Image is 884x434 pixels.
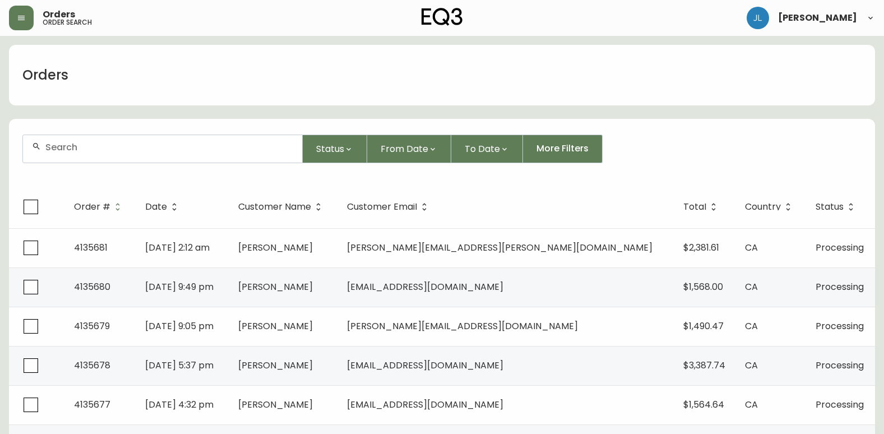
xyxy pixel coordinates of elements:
span: [PERSON_NAME] [238,241,313,254]
span: Order # [74,202,125,212]
span: Status [816,204,844,210]
span: $1,564.64 [683,398,724,411]
h1: Orders [22,66,68,85]
span: $1,568.00 [683,280,723,293]
span: Total [683,204,706,210]
span: Processing [816,280,864,293]
span: 4135678 [74,359,110,372]
span: Customer Name [238,202,326,212]
button: More Filters [523,135,603,163]
span: [DATE] 9:05 pm [145,320,214,333]
span: Customer Name [238,204,311,210]
span: [DATE] 4:32 pm [145,398,214,411]
span: 4135681 [74,241,108,254]
span: Country [745,202,795,212]
span: $3,387.74 [683,359,725,372]
button: Status [303,135,367,163]
span: More Filters [536,142,589,155]
span: From Date [381,142,428,156]
span: Date [145,202,182,212]
span: 4135677 [74,398,110,411]
span: [EMAIL_ADDRESS][DOMAIN_NAME] [347,359,503,372]
span: Date [145,204,167,210]
span: To Date [465,142,500,156]
span: CA [745,398,758,411]
span: [DATE] 5:37 pm [145,359,214,372]
span: Order # [74,204,110,210]
img: logo [422,8,463,26]
span: Customer Email [347,202,432,212]
span: [PERSON_NAME] [238,280,313,293]
span: 4135679 [74,320,110,333]
span: Orders [43,10,75,19]
span: [DATE] 2:12 am [145,241,210,254]
span: Country [745,204,781,210]
span: Total [683,202,721,212]
span: CA [745,359,758,372]
h5: order search [43,19,92,26]
span: Processing [816,241,864,254]
span: CA [745,320,758,333]
span: Status [816,202,858,212]
span: [EMAIL_ADDRESS][DOMAIN_NAME] [347,398,503,411]
button: To Date [451,135,523,163]
span: [PERSON_NAME] [238,359,313,372]
span: CA [745,241,758,254]
img: 1c9c23e2a847dab86f8017579b61559c [747,7,769,29]
span: Processing [816,320,864,333]
span: $1,490.47 [683,320,724,333]
span: [PERSON_NAME][EMAIL_ADDRESS][DOMAIN_NAME] [347,320,578,333]
span: Status [316,142,344,156]
span: 4135680 [74,280,110,293]
span: Customer Email [347,204,417,210]
span: $2,381.61 [683,241,719,254]
span: [PERSON_NAME] [778,13,857,22]
input: Search [45,142,293,153]
span: Processing [816,398,864,411]
span: [PERSON_NAME] [238,398,313,411]
span: [PERSON_NAME] [238,320,313,333]
button: From Date [367,135,451,163]
span: CA [745,280,758,293]
span: [PERSON_NAME][EMAIL_ADDRESS][PERSON_NAME][DOMAIN_NAME] [347,241,652,254]
span: [EMAIL_ADDRESS][DOMAIN_NAME] [347,280,503,293]
span: Processing [816,359,864,372]
span: [DATE] 9:49 pm [145,280,214,293]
